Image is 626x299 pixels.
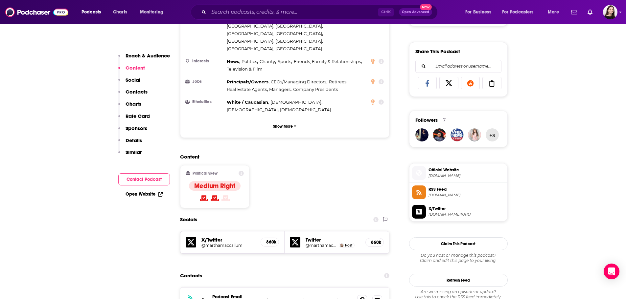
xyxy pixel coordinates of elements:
[126,113,150,119] p: Rate Card
[118,53,170,65] button: Reach & Audience
[81,8,101,17] span: Podcasts
[340,244,344,247] img: Martha MacCallum
[118,77,140,89] button: Social
[126,89,148,95] p: Contacts
[260,59,275,64] span: Charity
[227,79,268,84] span: Principals/Owners
[486,128,499,141] button: +3
[378,8,394,16] span: Ctrl K
[271,79,326,84] span: CEOs/Managing Directors
[603,5,617,19] img: User Profile
[443,117,446,123] div: 7
[194,182,235,190] h4: Medium Right
[270,99,321,105] span: [DEMOGRAPHIC_DATA]
[266,239,273,245] h5: 860k
[418,77,437,89] a: Share on Facebook
[271,78,327,86] span: ,
[126,101,141,107] p: Charts
[294,58,362,65] span: ,
[269,86,291,93] span: ,
[329,78,347,86] span: ,
[429,173,505,178] span: radio.foxnews.com
[180,154,384,160] h2: Content
[126,53,170,59] p: Reach & Audience
[227,37,323,45] span: ,
[186,120,384,132] button: Show More
[140,8,163,17] span: Monitoring
[227,59,239,64] span: News
[412,166,505,180] a: Official Website[DOMAIN_NAME]
[568,7,580,18] a: Show notifications dropdown
[548,8,559,17] span: More
[433,128,446,141] img: ricko1999
[227,66,263,72] span: Television & Film
[429,193,505,198] span: feeds.megaphone.fm
[242,58,258,65] span: ,
[439,77,458,89] a: Share on X/Twitter
[415,117,438,123] span: Followers
[5,6,68,18] a: Podchaser - Follow, Share and Rate Podcasts
[429,206,505,212] span: X/Twitter
[278,58,292,65] span: ,
[227,22,323,30] span: ,
[429,186,505,192] span: RSS Feed
[186,59,224,63] h3: Interests
[118,113,150,125] button: Rate Card
[270,98,322,106] span: ,
[227,98,269,106] span: ,
[603,5,617,19] span: Logged in as lucynalen
[126,137,142,143] p: Details
[260,58,276,65] span: ,
[412,205,505,219] a: X/Twitter[DOMAIN_NAME][URL]
[180,269,202,282] h2: Contacts
[603,5,617,19] button: Show profile menu
[227,106,279,114] span: ,
[306,243,337,248] a: @marthamaccallum
[371,240,378,245] h5: 860k
[399,8,432,16] button: Open AdvancedNew
[465,8,491,17] span: For Business
[412,185,505,199] a: RSS Feed[DOMAIN_NAME]
[227,30,323,37] span: ,
[118,149,142,161] button: Similar
[461,7,499,17] button: open menu
[409,274,508,287] button: Refresh Feed
[227,38,322,44] span: [GEOGRAPHIC_DATA], [GEOGRAPHIC_DATA]
[421,60,496,73] input: Email address or username...
[273,124,293,129] p: Show More
[420,4,432,10] span: New
[186,100,224,104] h3: Ethnicities
[227,107,278,112] span: [DEMOGRAPHIC_DATA]
[293,87,338,92] span: Company Presidents
[604,264,619,279] div: Open Intercom Messenger
[227,99,268,105] span: White / Caucasian
[227,87,267,92] span: Real Estate Agents
[109,7,131,17] a: Charts
[201,243,256,248] a: @marthamaccallum
[482,77,501,89] a: Copy Link
[118,101,141,113] button: Charts
[227,23,322,29] span: [GEOGRAPHIC_DATA], [GEOGRAPHIC_DATA]
[306,237,360,243] h5: Twitter
[451,128,464,141] img: FoxNewsRadio
[468,128,481,141] img: eugeniatumanova
[77,7,109,17] button: open menu
[329,79,346,84] span: Retirees
[409,253,508,258] span: Do you host or manage this podcast?
[209,7,378,17] input: Search podcasts, credits, & more...
[415,128,429,141] img: PJBourdon
[126,77,140,83] p: Social
[193,171,218,176] h2: Political Skew
[118,125,147,137] button: Sponsors
[585,7,595,18] a: Show notifications dropdown
[345,243,352,247] span: Host
[415,48,460,54] h3: Share This Podcast
[118,89,148,101] button: Contacts
[498,7,543,17] button: open menu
